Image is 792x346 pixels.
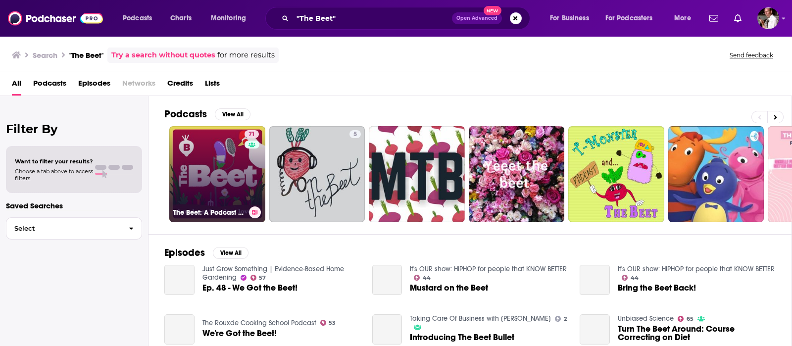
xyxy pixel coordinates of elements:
[164,247,205,259] h2: Episodes
[204,10,259,26] button: open menu
[170,11,192,25] span: Charts
[167,75,193,96] a: Credits
[15,168,93,182] span: Choose a tab above to access filters.
[353,130,357,140] span: 5
[6,225,121,232] span: Select
[550,11,589,25] span: For Business
[484,6,501,15] span: New
[250,275,266,281] a: 57
[6,201,142,210] p: Saved Searches
[213,247,248,259] button: View All
[410,284,488,292] a: Mustard on the Beet
[211,11,246,25] span: Monitoring
[667,10,703,26] button: open menu
[202,265,344,282] a: Just Grow Something | Evidence-Based Home Gardening
[410,314,551,323] a: Taking Care Of Business with Ronan Berry
[705,10,722,27] a: Show notifications dropdown
[618,314,674,323] a: Unbiased Science
[727,51,776,59] button: Send feedback
[245,130,259,138] a: 71
[202,329,277,338] a: We're Got the Beet!
[248,130,255,140] span: 71
[564,317,567,321] span: 2
[372,265,402,295] a: Mustard on the Beet
[599,10,667,26] button: open menu
[618,284,696,292] a: Bring the Beet Back!
[173,208,245,217] h3: The Beet: A Podcast For Plant Lovers
[329,321,336,325] span: 53
[269,126,365,222] a: 5
[349,130,361,138] a: 5
[757,7,779,29] button: Show profile menu
[215,108,250,120] button: View All
[622,275,639,281] a: 44
[202,284,297,292] a: Ep. 48 - We Got the Beet!
[164,265,195,295] a: Ep. 48 - We Got the Beet!
[320,320,336,326] a: 53
[631,276,639,280] span: 44
[217,49,275,61] span: for more results
[372,314,402,345] a: Introducing The Beet Bullet
[205,75,220,96] a: Lists
[8,9,103,28] img: Podchaser - Follow, Share and Rate Podcasts
[15,158,93,165] span: Want to filter your results?
[687,317,693,321] span: 65
[414,275,431,281] a: 44
[111,49,215,61] a: Try a search without quotes
[33,50,57,60] h3: Search
[202,319,316,327] a: The Rouxde Cooking School Podcast
[164,10,198,26] a: Charts
[452,12,502,24] button: Open AdvancedNew
[164,247,248,259] a: EpisodesView All
[618,265,775,273] a: it's OUR show: HIPHOP for people that KNOW BETTER
[555,316,567,322] a: 2
[410,333,514,342] a: Introducing The Beet Bullet
[757,7,779,29] span: Logged in as Quarto
[605,11,653,25] span: For Podcasters
[580,265,610,295] a: Bring the Beet Back!
[123,11,152,25] span: Podcasts
[618,325,776,342] a: Turn The Beet Around: Course Correcting on Diet
[423,276,431,280] span: 44
[259,276,266,280] span: 57
[164,108,250,120] a: PodcastsView All
[6,122,142,136] h2: Filter By
[543,10,601,26] button: open menu
[78,75,110,96] a: Episodes
[674,11,691,25] span: More
[122,75,155,96] span: Networks
[164,108,207,120] h2: Podcasts
[410,265,567,273] a: it's OUR show: HIPHOP for people that KNOW BETTER
[456,16,497,21] span: Open Advanced
[116,10,165,26] button: open menu
[293,10,452,26] input: Search podcasts, credits, & more...
[169,126,265,222] a: 71The Beet: A Podcast For Plant Lovers
[678,316,693,322] a: 65
[275,7,540,30] div: Search podcasts, credits, & more...
[164,314,195,345] a: We're Got the Beet!
[33,75,66,96] a: Podcasts
[69,50,103,60] h3: "The Beet"
[12,75,21,96] a: All
[757,7,779,29] img: User Profile
[730,10,745,27] a: Show notifications dropdown
[580,314,610,345] a: Turn The Beet Around: Course Correcting on Diet
[6,217,142,240] button: Select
